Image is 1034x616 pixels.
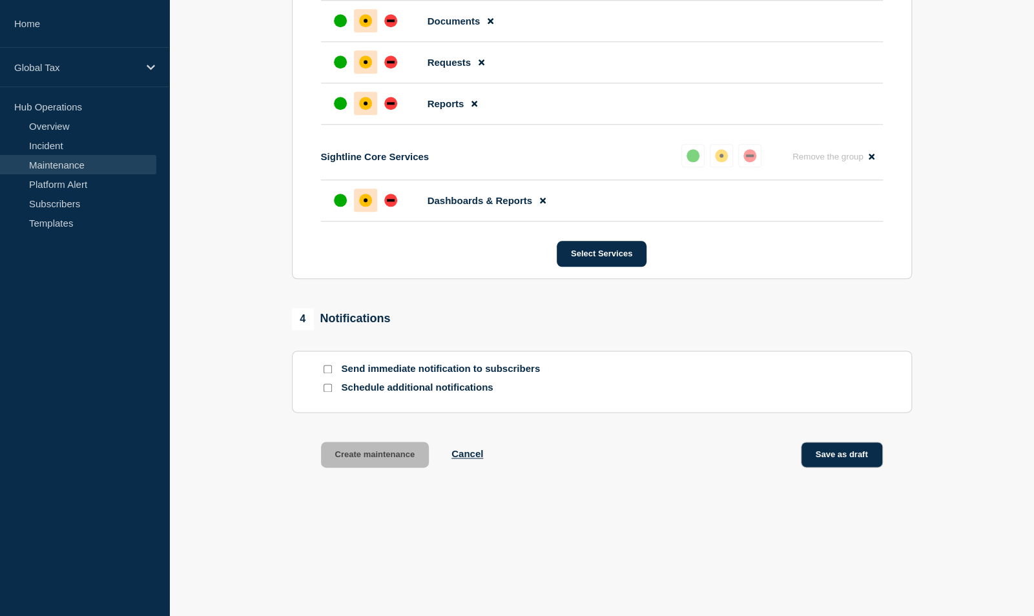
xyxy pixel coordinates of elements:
span: Reports [428,98,464,109]
button: down [738,144,761,167]
span: Requests [428,57,471,68]
button: Create maintenance [321,442,429,467]
div: up [334,97,347,110]
span: Dashboards & Reports [428,195,533,206]
div: affected [359,97,372,110]
input: Send immediate notification to subscribers [324,365,332,373]
div: down [384,97,397,110]
span: Remove the group [792,152,863,161]
button: up [681,144,705,167]
p: Send immediate notification to subscribers [342,363,548,375]
p: Sightline Core Services [321,151,429,162]
div: Notifications [292,308,391,330]
div: down [743,149,756,162]
button: Cancel [451,448,483,459]
div: up [334,194,347,207]
button: Save as draft [801,442,883,467]
div: up [334,56,347,68]
button: Remove the group [785,144,883,169]
div: up [687,149,699,162]
div: affected [359,56,372,68]
button: affected [710,144,733,167]
div: down [384,56,397,68]
div: affected [715,149,728,162]
button: Select Services [557,241,646,267]
div: down [384,194,397,207]
div: affected [359,194,372,207]
span: 4 [292,308,314,330]
p: Schedule additional notifications [342,382,548,394]
p: Global Tax [14,62,138,73]
input: Schedule additional notifications [324,384,332,392]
